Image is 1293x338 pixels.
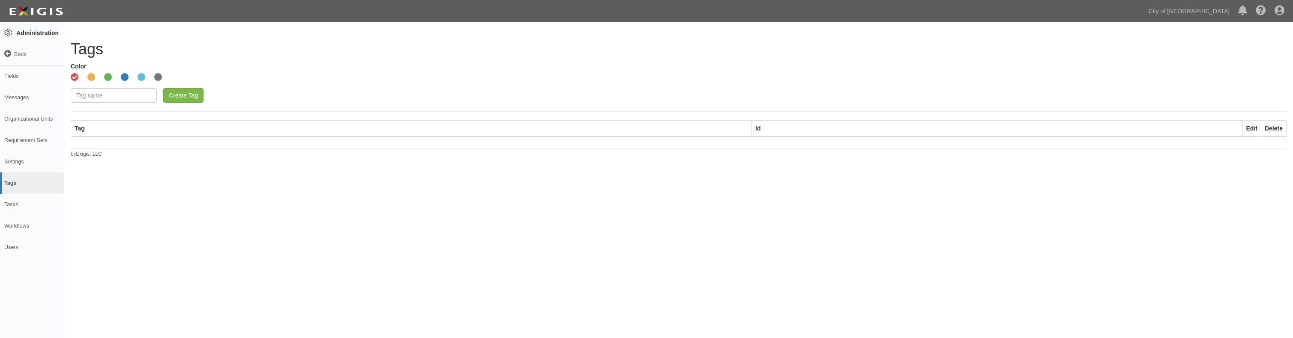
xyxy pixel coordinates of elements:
h1: Tags [71,41,1287,58]
th: Tag [71,120,752,136]
th: Delete [1261,120,1286,136]
img: logo-5460c22ac91f19d4615b14bd174203de0afe785f0fc80cf4dbbc73dc1793850b.png [6,4,66,19]
input: Tag name [71,88,157,103]
input: Create Tag [163,88,204,103]
a: City of [GEOGRAPHIC_DATA] [1144,3,1234,20]
label: Color [71,62,87,71]
small: by [71,151,102,158]
th: Edit [1242,120,1261,136]
strong: Administration [16,30,59,36]
th: Id [752,120,1242,136]
a: Exigis, LLC [76,151,102,157]
i: Help Center - Complianz [1256,6,1266,16]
